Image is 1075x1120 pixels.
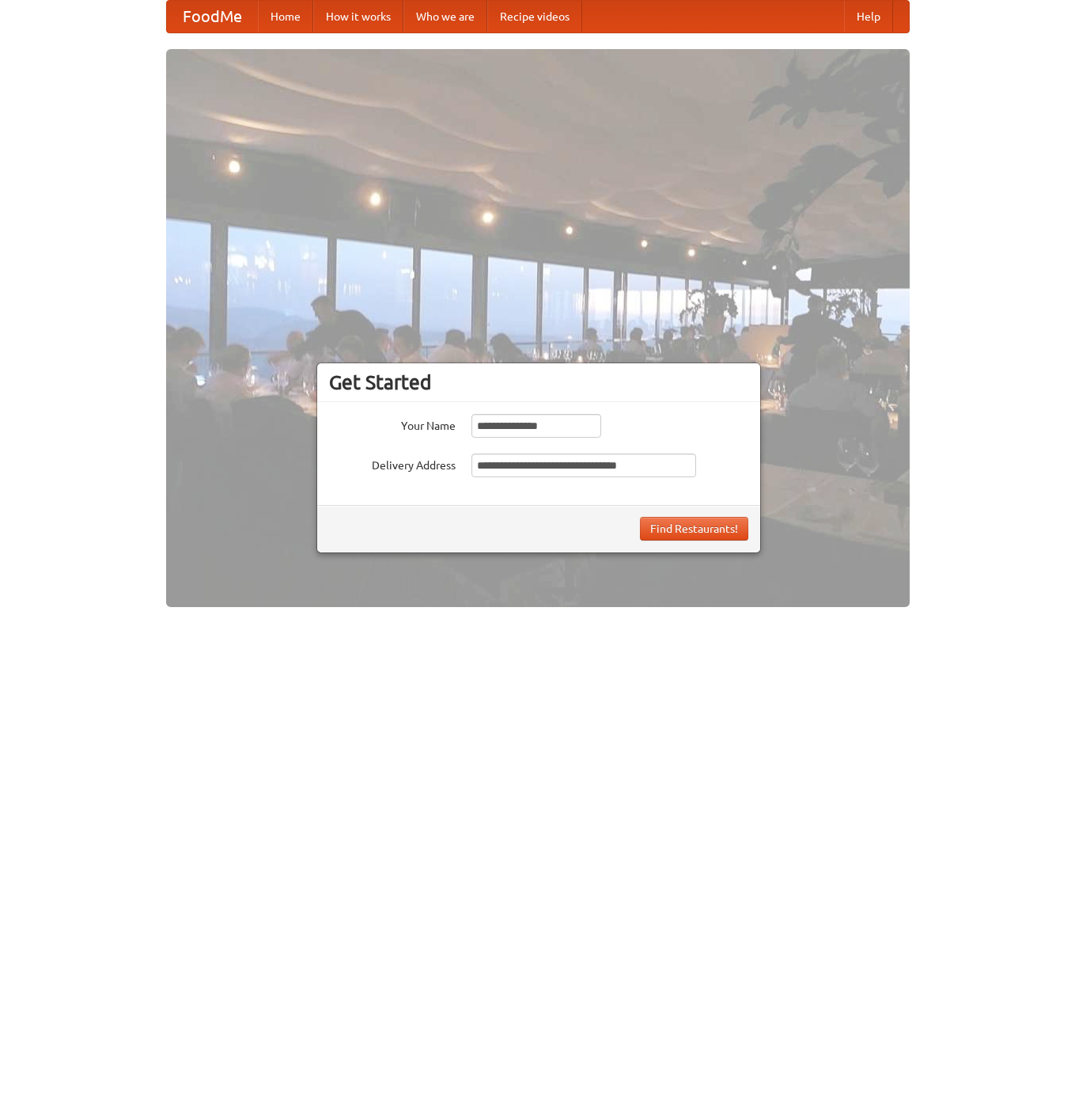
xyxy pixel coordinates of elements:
a: Help [844,1,893,32]
a: How it works [313,1,403,32]
a: FoodMe [167,1,258,32]
a: Recipe videos [487,1,582,32]
h3: Get Started [329,370,748,394]
label: Your Name [329,414,456,434]
label: Delivery Address [329,454,456,473]
a: Who we are [403,1,487,32]
button: Find Restaurants! [640,517,748,541]
a: Home [258,1,313,32]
